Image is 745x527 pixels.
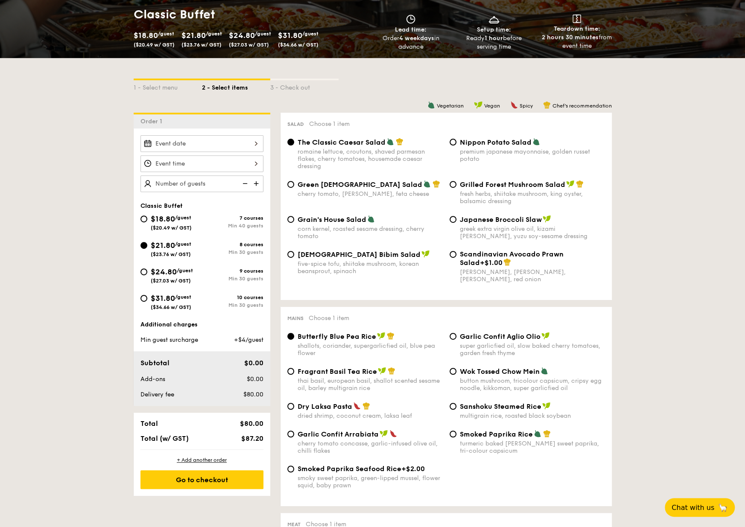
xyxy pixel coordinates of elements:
[477,26,511,33] span: Setup time:
[134,80,202,92] div: 1 - Select menu
[202,268,263,274] div: 9 courses
[270,80,339,92] div: 3 - Check out
[229,31,255,40] span: $24.80
[151,267,177,277] span: $24.80
[287,315,304,321] span: Mains
[395,26,427,33] span: Lead time:
[573,15,581,23] img: icon-teardown.65201eee.svg
[151,294,175,303] span: $31.80
[404,15,417,24] img: icon-clock.2db775ea.svg
[460,181,565,189] span: Grilled Forest Mushroom Salad
[450,333,456,340] input: Garlic Confit Aglio Oliosuper garlicfied oil, slow baked cherry tomatoes, garden fresh thyme
[510,101,518,109] img: icon-spicy.37a8142b.svg
[140,202,183,210] span: Classic Buffet
[151,225,192,231] span: ($20.49 w/ GST)
[542,34,599,41] strong: 2 hours 30 minutes
[287,403,294,410] input: Dry Laksa Pastadried shrimp, coconut cream, laksa leaf
[287,139,294,146] input: The Classic Caesar Saladromaine lettuce, croutons, shaved parmesan flakes, cherry tomatoes, house...
[450,251,456,258] input: Scandinavian Avocado Prawn Salad+$1.00[PERSON_NAME], [PERSON_NAME], [PERSON_NAME], red onion
[140,391,174,398] span: Delivery fee
[389,430,397,437] img: icon-spicy.37a8142b.svg
[298,465,401,473] span: Smoked Paprika Seafood Rice
[460,367,540,376] span: Wok Tossed Chow Mein
[543,215,551,223] img: icon-vegan.f8ff3823.svg
[298,148,443,170] div: romaine lettuce, croutons, shaved parmesan flakes, cherry tomatoes, housemade caesar dressing
[460,138,532,146] span: Nippon Potato Salad
[488,15,500,24] img: icon-dish.430c3a2e.svg
[287,121,304,127] span: Salad
[298,332,376,341] span: Butterfly Blue Pea Rice
[202,242,263,247] div: 8 courses
[181,42,222,48] span: ($23.76 w/ GST)
[140,434,189,443] span: Total (w/ GST)
[202,80,270,92] div: 2 - Select items
[140,242,147,249] input: $21.80/guest($23.76 w/ GST)8 coursesMin 30 guests
[246,376,263,383] span: $0.00
[140,376,165,383] span: Add-ons
[532,138,540,146] img: icon-vegetarian.fe4039eb.svg
[378,367,386,375] img: icon-vegan.f8ff3823.svg
[309,314,349,322] span: Choose 1 item
[450,216,456,223] input: Japanese Broccoli Slawgreek extra virgin olive oil, kizami [PERSON_NAME], yuzu soy-sesame dressing
[298,367,377,376] span: Fragrant Basil Tea Rice
[373,34,449,51] div: Order in advance
[287,333,294,340] input: Butterfly Blue Pea Riceshallots, coriander, supergarlicfied oil, blue pea flower
[534,430,541,437] img: icon-vegetarian.fe4039eb.svg
[140,320,263,329] div: Additional charges
[386,138,394,146] img: icon-vegetarian.fe4039eb.svg
[158,31,174,37] span: /guest
[460,225,605,240] div: greek extra virgin olive oil, kizami [PERSON_NAME], yuzu soy-sesame dressing
[140,268,147,275] input: $24.80/guest($27.03 w/ GST)9 coursesMin 30 guests
[309,120,350,128] span: Choose 1 item
[298,215,366,224] span: Grain's House Salad
[140,470,263,489] div: Go to checkout
[206,31,222,37] span: /guest
[298,190,443,198] div: cherry tomato, [PERSON_NAME], feta cheese
[388,367,395,375] img: icon-chef-hat.a58ddaea.svg
[423,180,431,188] img: icon-vegetarian.fe4039eb.svg
[380,430,388,437] img: icon-vegan.f8ff3823.svg
[484,103,500,109] span: Vegan
[140,336,198,344] span: Min guest surcharge
[437,103,464,109] span: Vegetarian
[460,342,605,357] div: super garlicfied oil, slow baked cherry tomatoes, garden fresh thyme
[177,268,193,274] span: /guest
[134,31,158,40] span: $18.80
[140,118,166,125] span: Order 1
[450,368,456,375] input: Wok Tossed Chow Meinbutton mushroom, tricolour capsicum, cripsy egg noodle, kikkoman, super garli...
[151,304,191,310] span: ($34.66 w/ GST)
[202,215,263,221] div: 7 courses
[175,241,191,247] span: /guest
[460,412,605,419] div: multigrain rice, roasted black soybean
[134,42,175,48] span: ($20.49 w/ GST)
[552,103,612,109] span: Chef's recommendation
[485,35,503,42] strong: 1 hour
[460,440,605,454] div: turmeric baked [PERSON_NAME] sweet paprika, tri-colour capsicum
[456,34,532,51] div: Ready before serving time
[140,359,169,367] span: Subtotal
[202,223,263,229] div: Min 40 guests
[151,214,175,224] span: $18.80
[287,431,294,437] input: Garlic Confit Arrabiatacherry tomato concasse, garlic-infused olive oil, chilli flakes
[298,377,443,392] div: thai basil, european basil, shallot scented sesame oil, barley multigrain rice
[302,31,318,37] span: /guest
[298,225,443,240] div: corn kernel, roasted sesame dressing, cherry tomato
[140,457,263,463] div: + Add another order
[202,249,263,255] div: Min 30 guests
[432,180,440,188] img: icon-chef-hat.a58ddaea.svg
[399,35,434,42] strong: 4 weekdays
[240,419,263,428] span: $80.00
[460,430,533,438] span: Smoked Paprika Rice
[450,181,456,188] input: Grilled Forest Mushroom Saladfresh herbs, shiitake mushroom, king oyster, balsamic dressing
[460,402,541,411] span: Sanshoku Steamed Rice
[450,139,456,146] input: Nippon Potato Saladpremium japanese mayonnaise, golden russet potato
[140,135,263,152] input: Event date
[576,180,584,188] img: icon-chef-hat.a58ddaea.svg
[540,367,548,375] img: icon-vegetarian.fe4039eb.svg
[278,42,318,48] span: ($34.66 w/ GST)
[287,181,294,188] input: Green [DEMOGRAPHIC_DATA] Saladcherry tomato, [PERSON_NAME], feta cheese
[140,175,263,192] input: Number of guests
[243,391,263,398] span: $80.00
[541,332,550,340] img: icon-vegan.f8ff3823.svg
[140,295,147,302] input: $31.80/guest($34.66 w/ GST)10 coursesMin 30 guests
